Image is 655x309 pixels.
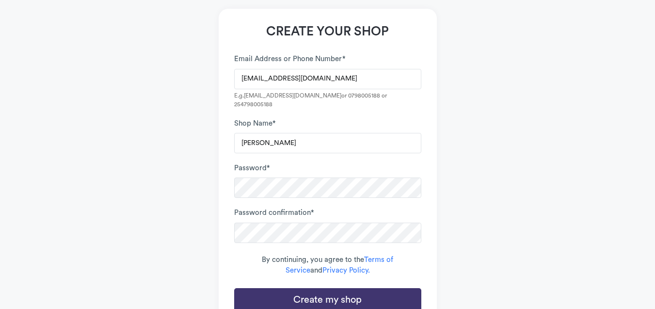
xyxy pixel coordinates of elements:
h1: CREATE YOUR SHOP [234,24,421,39]
small: E.g. [EMAIL_ADDRESS][DOMAIN_NAME] or 0798005188 or 254798005188 [234,91,421,109]
label: Email Address or Phone Number [234,54,346,65]
a: Privacy Policy. [322,267,370,274]
label: Password confirmation [234,208,314,219]
label: Shop Name [234,118,276,130]
label: Password [234,163,270,174]
div: By continuing, you agree to the and [234,255,421,276]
